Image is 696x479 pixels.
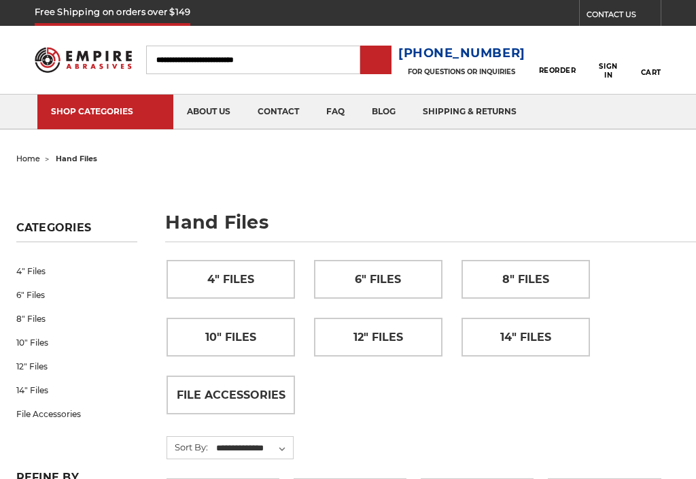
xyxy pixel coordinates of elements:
a: Cart [641,40,661,79]
select: Sort By: [214,438,293,459]
a: Reorder [539,45,576,74]
a: SHOP CATEGORIES [37,95,173,129]
input: Submit [362,47,389,74]
label: Sort By: [167,437,208,457]
a: CONTACT US [587,7,661,26]
span: Cart [641,68,661,77]
a: blog [358,95,409,129]
a: 8" Files [462,261,589,298]
span: 12" Files [353,326,403,349]
a: 10" Files [16,331,138,354]
span: hand files [56,154,97,163]
a: File Accessories [16,402,138,426]
a: 6" Files [16,283,138,307]
span: 10" Files [205,326,256,349]
a: contact [244,95,313,129]
div: SHOP CATEGORIES [51,106,160,116]
a: 4" Files [16,259,138,283]
span: 4" Files [207,268,254,291]
img: Empire Abrasives [35,41,131,79]
span: 6" Files [355,268,401,291]
a: 4" Files [167,261,294,298]
a: 10" Files [167,318,294,356]
a: [PHONE_NUMBER] [398,44,525,63]
a: home [16,154,40,163]
a: 14" Files [16,378,138,402]
span: 8" Files [502,268,549,291]
span: File Accessories [177,384,285,407]
p: FOR QUESTIONS OR INQUIRIES [398,67,525,76]
a: 12" Files [315,318,442,356]
a: 12" Files [16,354,138,378]
a: 14" Files [462,318,589,356]
span: Reorder [539,66,576,75]
span: 14" Files [500,326,551,349]
span: Sign In [594,62,623,80]
a: 8" Files [16,307,138,331]
a: about us [173,95,244,129]
a: File Accessories [167,376,294,414]
a: faq [313,95,358,129]
a: 6" Files [315,261,442,298]
a: shipping & returns [409,95,530,129]
h5: Categories [16,221,138,242]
